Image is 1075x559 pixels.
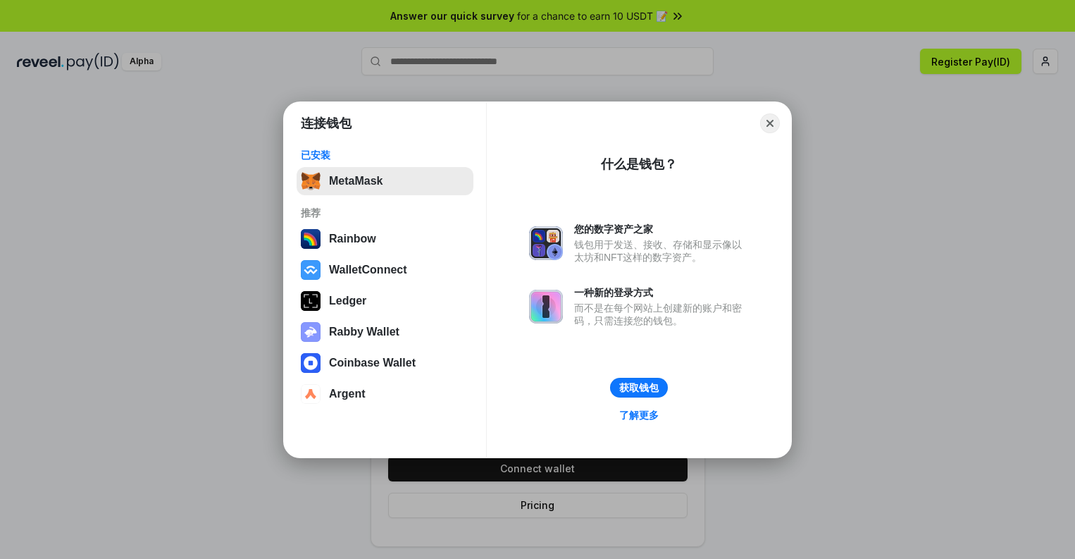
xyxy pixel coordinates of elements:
h1: 连接钱包 [301,115,352,132]
img: svg+xml,%3Csvg%20width%3D%2228%22%20height%3D%2228%22%20viewBox%3D%220%200%2028%2028%22%20fill%3D... [301,260,321,280]
img: svg+xml,%3Csvg%20xmlns%3D%22http%3A%2F%2Fwww.w3.org%2F2000%2Fsvg%22%20fill%3D%22none%22%20viewBox... [529,226,563,260]
div: Rainbow [329,233,376,245]
button: Ledger [297,287,473,315]
button: Rainbow [297,225,473,253]
div: 推荐 [301,207,469,219]
img: svg+xml,%3Csvg%20width%3D%22120%22%20height%3D%22120%22%20viewBox%3D%220%200%20120%20120%22%20fil... [301,229,321,249]
div: Rabby Wallet [329,326,399,338]
div: 一种新的登录方式 [574,286,749,299]
img: svg+xml,%3Csvg%20width%3D%2228%22%20height%3D%2228%22%20viewBox%3D%220%200%2028%2028%22%20fill%3D... [301,353,321,373]
button: 获取钱包 [610,378,668,398]
div: Coinbase Wallet [329,357,416,369]
div: 而不是在每个网站上创建新的账户和密码，只需连接您的钱包。 [574,302,749,327]
div: MetaMask [329,175,383,188]
div: 您的数字资产之家 [574,223,749,235]
button: Rabby Wallet [297,318,473,346]
button: MetaMask [297,167,473,195]
div: WalletConnect [329,264,407,276]
div: 了解更多 [619,409,659,422]
div: 什么是钱包？ [601,156,677,173]
div: 钱包用于发送、接收、存储和显示像以太坊和NFT这样的数字资产。 [574,238,749,264]
img: svg+xml,%3Csvg%20xmlns%3D%22http%3A%2F%2Fwww.w3.org%2F2000%2Fsvg%22%20fill%3D%22none%22%20viewBox... [301,322,321,342]
div: 获取钱包 [619,381,659,394]
div: 已安装 [301,149,469,161]
img: svg+xml,%3Csvg%20width%3D%2228%22%20height%3D%2228%22%20viewBox%3D%220%200%2028%2028%22%20fill%3D... [301,384,321,404]
button: WalletConnect [297,256,473,284]
img: svg+xml,%3Csvg%20xmlns%3D%22http%3A%2F%2Fwww.w3.org%2F2000%2Fsvg%22%20width%3D%2228%22%20height%3... [301,291,321,311]
button: Argent [297,380,473,408]
button: Close [760,113,780,133]
div: Argent [329,388,366,400]
img: svg+xml,%3Csvg%20xmlns%3D%22http%3A%2F%2Fwww.w3.org%2F2000%2Fsvg%22%20fill%3D%22none%22%20viewBox... [529,290,563,324]
a: 了解更多 [611,406,667,424]
div: Ledger [329,295,366,307]
img: svg+xml,%3Csvg%20fill%3D%22none%22%20height%3D%2233%22%20viewBox%3D%220%200%2035%2033%22%20width%... [301,171,321,191]
button: Coinbase Wallet [297,349,473,377]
